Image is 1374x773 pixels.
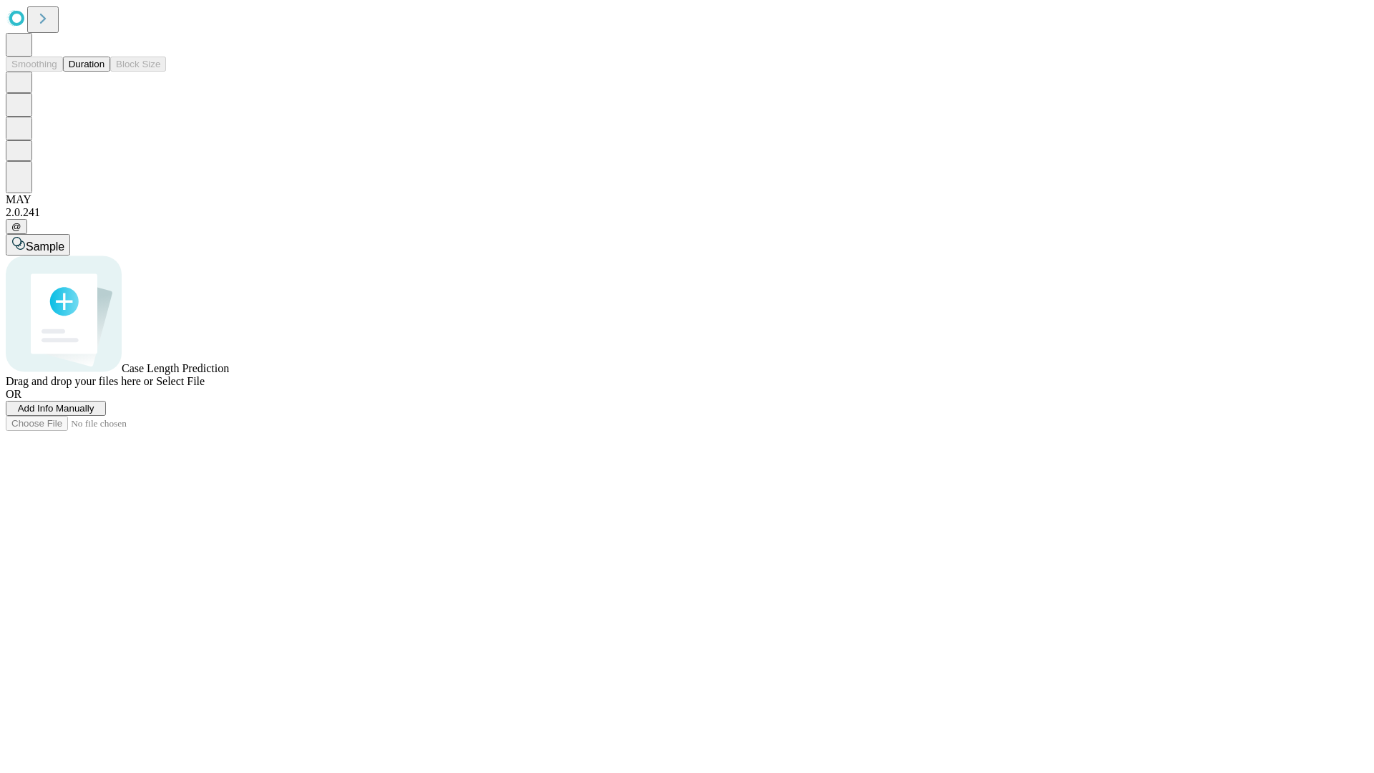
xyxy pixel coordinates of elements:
[6,401,106,416] button: Add Info Manually
[122,362,229,374] span: Case Length Prediction
[11,221,21,232] span: @
[6,193,1368,206] div: MAY
[6,57,63,72] button: Smoothing
[6,388,21,400] span: OR
[6,219,27,234] button: @
[110,57,166,72] button: Block Size
[6,206,1368,219] div: 2.0.241
[6,375,153,387] span: Drag and drop your files here or
[156,375,205,387] span: Select File
[6,234,70,256] button: Sample
[63,57,110,72] button: Duration
[18,403,94,414] span: Add Info Manually
[26,240,64,253] span: Sample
